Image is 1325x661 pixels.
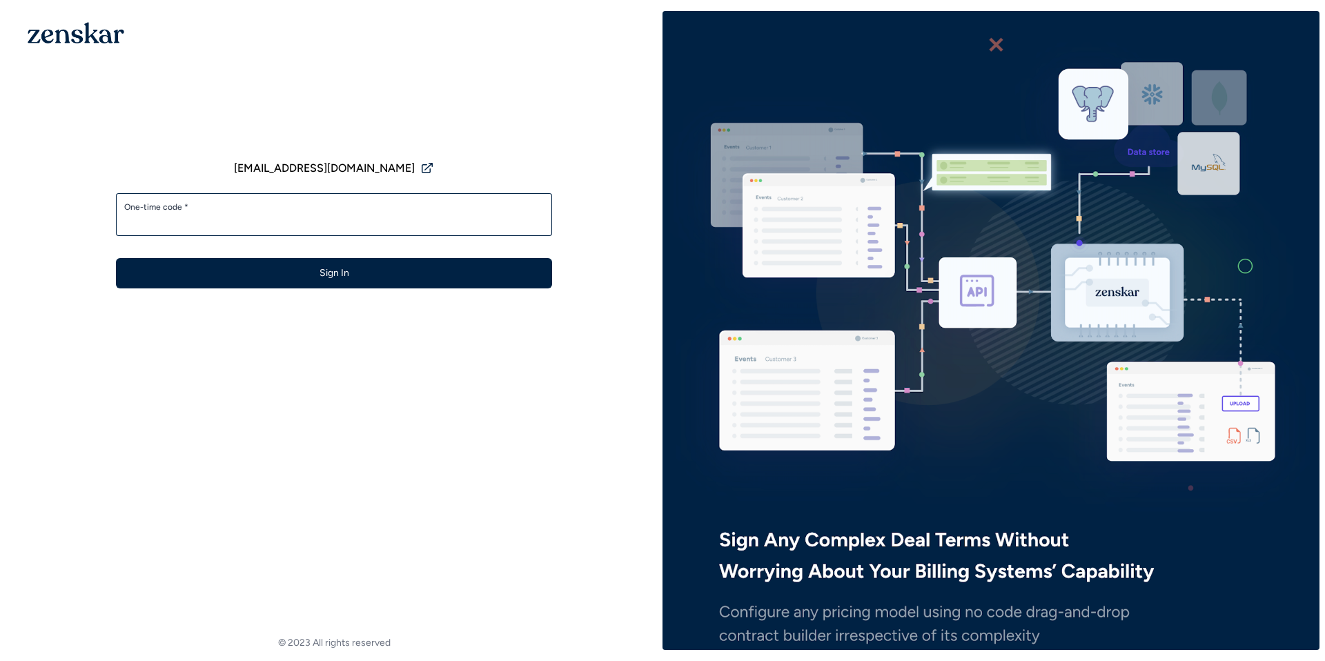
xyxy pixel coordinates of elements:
[28,22,124,43] img: 1OGAJ2xQqyY4LXKgY66KYq0eOWRCkrZdAb3gUhuVAqdWPZE9SRJmCz+oDMSn4zDLXe31Ii730ItAGKgCKgCCgCikA4Av8PJUP...
[124,201,544,213] label: One-time code *
[6,636,662,650] footer: © 2023 All rights reserved
[234,160,415,177] span: [EMAIL_ADDRESS][DOMAIN_NAME]
[116,258,552,288] button: Sign In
